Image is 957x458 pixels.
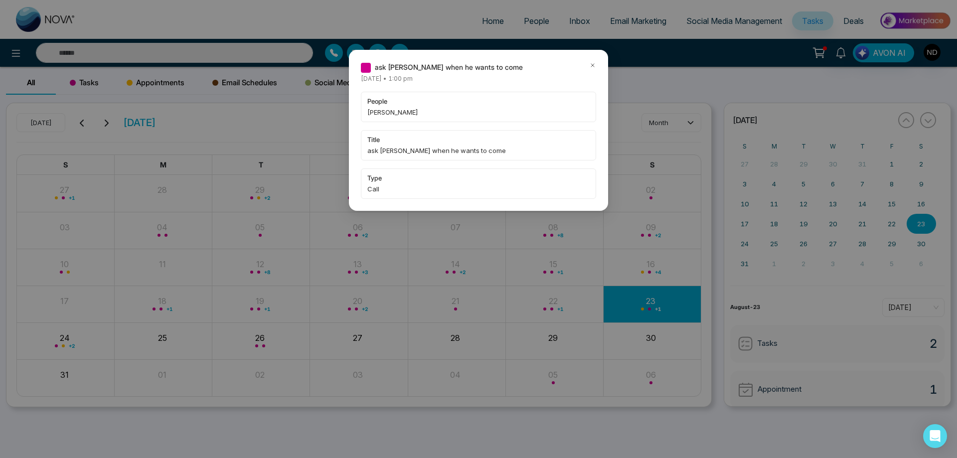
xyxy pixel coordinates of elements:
span: Call [367,184,590,194]
span: type [367,173,590,183]
span: people [367,96,590,106]
div: Open Intercom Messenger [923,424,947,448]
span: ask [PERSON_NAME] when he wants to come [367,146,590,155]
span: [DATE] • 1:00 pm [361,75,413,82]
span: title [367,135,590,145]
span: [PERSON_NAME] [367,107,590,117]
span: ask [PERSON_NAME] when he wants to come [375,62,523,73]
